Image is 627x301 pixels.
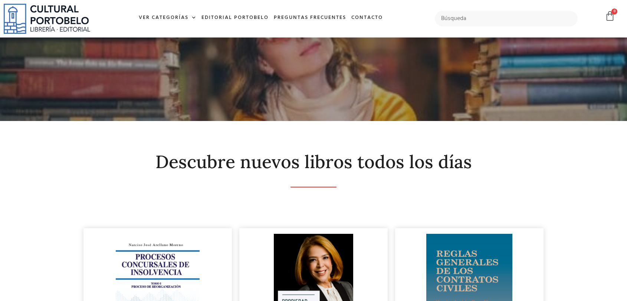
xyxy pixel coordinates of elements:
[83,152,544,172] h2: Descubre nuevos libros todos los días
[271,10,349,26] a: Preguntas frecuentes
[349,10,385,26] a: Contacto
[435,11,578,26] input: Búsqueda
[605,11,615,22] a: 0
[136,10,199,26] a: Ver Categorías
[199,10,271,26] a: Editorial Portobelo
[611,9,617,14] span: 0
